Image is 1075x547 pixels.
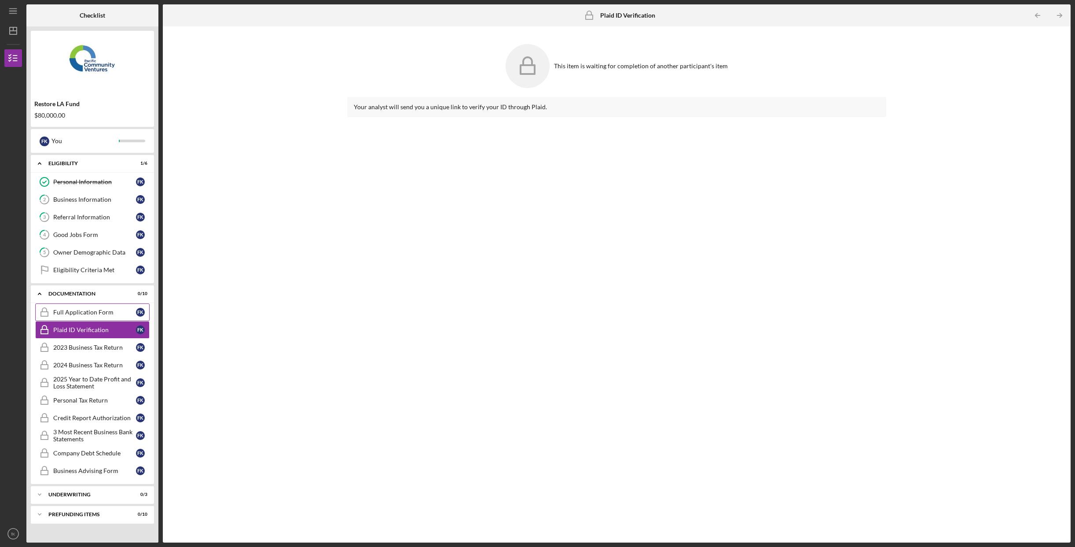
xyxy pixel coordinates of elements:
[53,344,136,351] div: 2023 Business Tax Return
[136,378,145,387] div: f K
[35,356,150,374] a: 2024 Business Tax ReturnfK
[53,326,136,333] div: Plaid ID Verification
[48,161,125,166] div: Eligibility
[132,291,147,296] div: 0 / 10
[35,173,150,191] a: Personal InformationfK
[35,321,150,339] a: Plaid ID VerificationfK
[11,532,15,536] text: fK
[53,249,136,256] div: Owner Demographic Data
[34,100,150,107] div: Restore LA Fund
[51,133,119,148] div: You
[53,178,136,185] div: Personal Information
[136,449,145,458] div: f K
[136,343,145,352] div: f K
[53,362,136,369] div: 2024 Business Tax Return
[43,250,46,255] tspan: 5
[35,261,150,279] a: Eligibility Criteria MetfK
[136,213,145,222] div: f K
[31,35,154,88] img: Product logo
[554,63,728,70] div: This item is waiting for completion of another participant's item
[53,266,136,273] div: Eligibility Criteria Met
[35,208,150,226] a: 3Referral InformationfK
[136,177,145,186] div: f K
[43,197,46,203] tspan: 2
[53,196,136,203] div: Business Information
[43,232,46,238] tspan: 4
[136,466,145,475] div: f K
[80,12,105,19] b: Checklist
[35,392,150,409] a: Personal Tax ReturnfK
[35,374,150,392] a: 2025 Year to Date Profit and Loss StatementfK
[53,450,136,457] div: Company Debt Schedule
[35,462,150,480] a: Business Advising FormfK
[4,525,22,543] button: fK
[136,325,145,334] div: f K
[35,427,150,444] a: 3 Most Recent Business Bank StatementsfK
[53,397,136,404] div: Personal Tax Return
[136,195,145,204] div: f K
[136,266,145,274] div: f K
[354,103,880,111] div: Your analyst will send you a unique link to verify your ID through Plaid.
[53,376,136,390] div: 2025 Year to Date Profit and Loss Statement
[136,308,145,317] div: f K
[53,414,136,421] div: Credit Report Authorization
[53,309,136,316] div: Full Application Form
[136,414,145,422] div: f K
[132,512,147,517] div: 0 / 10
[35,339,150,356] a: 2023 Business Tax ReturnfK
[35,244,150,261] a: 5Owner Demographic DatafK
[34,112,150,119] div: $80,000.00
[132,492,147,497] div: 0 / 3
[35,303,150,321] a: Full Application FormfK
[35,191,150,208] a: 2Business InformationfK
[53,429,136,443] div: 3 Most Recent Business Bank Statements
[136,248,145,257] div: f K
[48,291,125,296] div: Documentation
[132,161,147,166] div: 1 / 6
[35,444,150,462] a: Company Debt SchedulefK
[136,230,145,239] div: f K
[136,431,145,440] div: f K
[48,492,125,497] div: Underwriting
[35,409,150,427] a: Credit Report AuthorizationfK
[136,361,145,370] div: f K
[600,12,655,19] b: Plaid ID Verification
[40,137,49,146] div: f K
[43,214,46,220] tspan: 3
[48,512,125,517] div: Prefunding Items
[136,396,145,405] div: f K
[53,231,136,238] div: Good Jobs Form
[35,226,150,244] a: 4Good Jobs FormfK
[53,214,136,221] div: Referral Information
[53,467,136,474] div: Business Advising Form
